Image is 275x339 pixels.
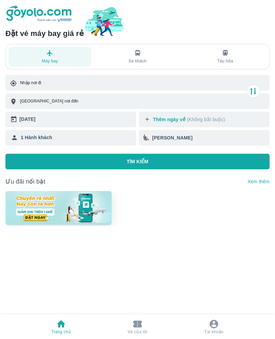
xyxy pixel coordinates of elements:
[5,29,84,38] h6: Đặt vé máy bay giá rẻ
[199,315,229,339] button: Tài khoản
[5,177,45,186] p: Ưu đãi nổi bật
[152,134,270,141] div: [PERSON_NAME]
[153,116,267,123] p: Thêm ngày về
[19,114,133,124] div: [DATE]
[5,112,136,127] button: [DATE]
[96,47,179,67] button: Xe khách
[5,191,112,225] img: banner-home
[186,117,225,122] p: (Không bắt buộc)
[184,47,267,67] button: Tàu hỏa
[84,6,125,37] img: banner
[247,178,270,185] p: Xem thêm
[5,133,136,143] div: 1 Hành khách
[122,315,153,339] button: Vé của tôi
[139,112,270,127] button: Thêm ngày về (Không bắt buộc)
[8,47,91,67] button: Máy bay
[46,315,76,339] button: Trang chủ
[21,134,52,141] p: 1 Hành khách
[5,5,73,22] img: logo
[6,44,269,69] div: transportation tabs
